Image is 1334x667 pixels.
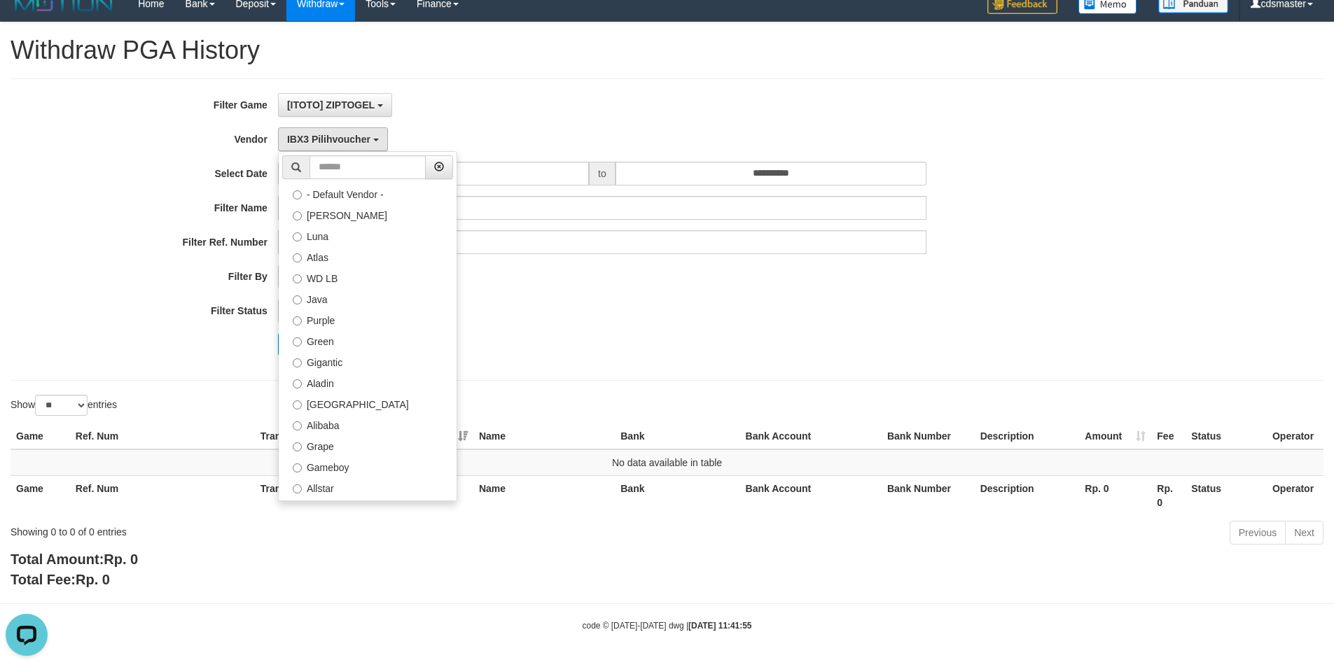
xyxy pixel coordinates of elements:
[293,379,302,388] input: Aladin
[293,274,302,283] input: WD LB
[279,435,457,456] label: Grape
[279,267,457,288] label: WD LB
[615,423,739,449] th: Bank
[255,423,377,449] th: Trans. UID
[882,423,975,449] th: Bank Number
[293,190,302,199] input: - Default Vendor -
[1230,521,1286,545] a: Previous
[76,572,110,587] span: Rp. 0
[279,498,457,519] label: Xtr
[293,253,302,262] input: Atlas
[293,337,302,346] input: Green
[1151,475,1186,515] th: Rp. 0
[11,36,1323,64] h1: Withdraw PGA History
[740,423,882,449] th: Bank Account
[11,475,70,515] th: Game
[1151,423,1186,449] th: Fee
[882,475,975,515] th: Bank Number
[279,309,457,330] label: Purple
[104,552,138,567] span: Rp. 0
[279,225,457,246] label: Luna
[35,395,88,416] select: Showentries
[11,552,138,567] b: Total Amount:
[11,519,546,539] div: Showing 0 to 0 of 0 entries
[293,232,302,241] input: Luna
[70,475,255,515] th: Ref. Num
[589,162,616,185] span: to
[293,442,302,451] input: Grape
[287,134,370,145] span: IBX3 Pilihvoucher
[293,421,302,430] input: Alibaba
[1186,423,1267,449] th: Status
[975,475,1080,515] th: Description
[255,475,377,515] th: Trans. UID
[11,395,117,416] label: Show entries
[740,475,882,515] th: Bank Account
[293,463,302,472] input: Gameboy
[293,400,302,409] input: [GEOGRAPHIC_DATA]
[293,358,302,367] input: Gigantic
[279,204,457,225] label: [PERSON_NAME]
[279,393,457,414] label: [GEOGRAPHIC_DATA]
[11,423,70,449] th: Game
[615,475,739,515] th: Bank
[279,288,457,309] label: Java
[11,449,1323,476] td: No data available in table
[1079,423,1151,449] th: Amount: activate to sort column ascending
[279,372,457,393] label: Aladin
[11,572,110,587] b: Total Fee:
[1267,475,1323,515] th: Operator
[278,127,388,151] button: IBX3 Pilihvoucher
[279,477,457,498] label: Allstar
[1285,521,1323,545] a: Next
[473,423,615,449] th: Name
[279,246,457,267] label: Atlas
[287,99,375,111] span: [ITOTO] ZIPTOGEL
[278,93,392,117] button: [ITOTO] ZIPTOGEL
[583,621,752,631] small: code © [DATE]-[DATE] dwg |
[279,351,457,372] label: Gigantic
[293,211,302,220] input: [PERSON_NAME]
[975,423,1080,449] th: Description
[1186,475,1267,515] th: Status
[279,183,457,204] label: - Default Vendor -
[6,6,48,48] button: Open LiveChat chat widget
[1079,475,1151,515] th: Rp. 0
[293,295,302,304] input: Java
[279,414,457,435] label: Alibaba
[293,484,302,493] input: Allstar
[293,316,302,325] input: Purple
[70,423,255,449] th: Ref. Num
[1267,423,1323,449] th: Operator
[688,621,751,631] strong: [DATE] 11:41:55
[473,475,615,515] th: Name
[279,456,457,477] label: Gameboy
[279,330,457,351] label: Green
